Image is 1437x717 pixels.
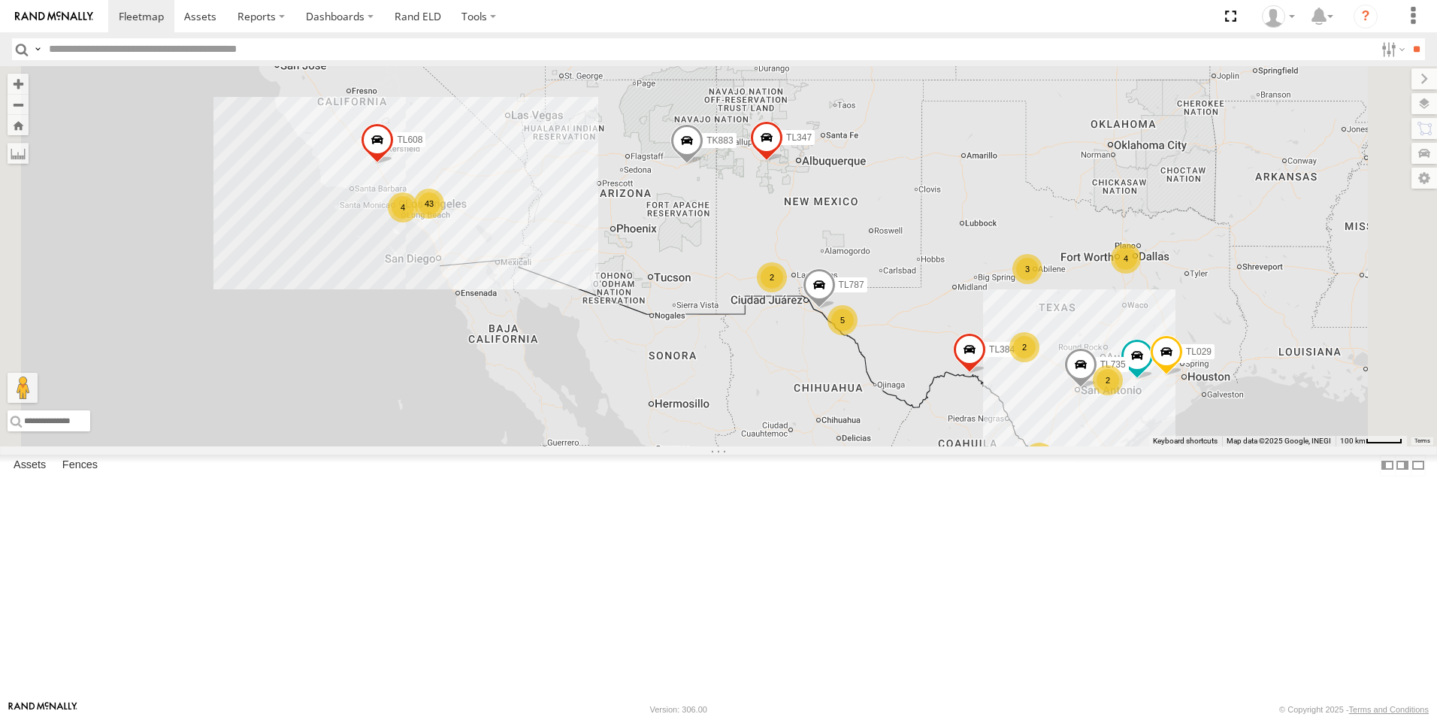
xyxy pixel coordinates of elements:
[1009,332,1039,362] div: 2
[827,305,858,335] div: 5
[1354,5,1378,29] i: ?
[55,455,105,476] label: Fences
[1093,365,1123,395] div: 2
[1411,168,1437,189] label: Map Settings
[8,94,29,115] button: Zoom out
[1411,455,1426,476] label: Hide Summary Table
[786,132,812,143] span: TL347
[1012,254,1042,284] div: 3
[1153,436,1218,446] button: Keyboard shortcuts
[1375,38,1408,60] label: Search Filter Options
[1186,347,1212,358] span: TL029
[1100,359,1126,370] span: TL735
[32,38,44,60] label: Search Query
[8,74,29,94] button: Zoom in
[8,115,29,135] button: Zoom Home
[650,705,707,714] div: Version: 306.00
[1349,705,1429,714] a: Terms and Conditions
[757,262,787,292] div: 2
[15,11,93,22] img: rand-logo.svg
[989,345,1015,355] span: TL384
[1395,455,1410,476] label: Dock Summary Table to the Right
[1414,438,1430,444] a: Terms (opens in new tab)
[8,373,38,403] button: Drag Pegman onto the map to open Street View
[397,135,422,146] span: TL608
[1380,455,1395,476] label: Dock Summary Table to the Left
[1227,437,1331,445] span: Map data ©2025 Google, INEGI
[1279,705,1429,714] div: © Copyright 2025 -
[1340,437,1366,445] span: 100 km
[1111,244,1141,274] div: 4
[706,135,733,146] span: TK883
[1336,436,1407,446] button: Map Scale: 100 km per 45 pixels
[1257,5,1300,28] div: Daniel Del Muro
[1024,443,1054,473] div: 7
[839,280,864,291] span: TL787
[414,189,444,219] div: 43
[8,143,29,164] label: Measure
[6,455,53,476] label: Assets
[8,702,77,717] a: Visit our Website
[388,192,418,222] div: 4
